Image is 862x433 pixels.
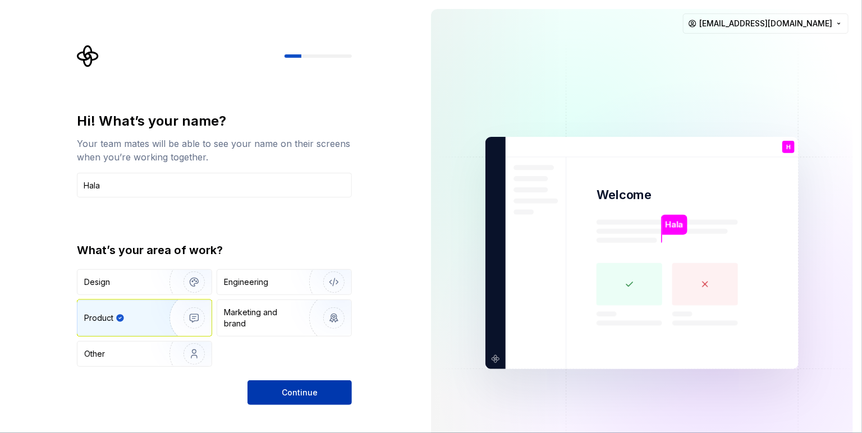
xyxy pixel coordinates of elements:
[77,242,352,258] div: What’s your area of work?
[84,348,105,360] div: Other
[597,187,652,204] p: Welcome
[77,137,352,164] div: Your team mates will be able to see your name on their screens when you’re working together.
[683,13,849,34] button: [EMAIL_ADDRESS][DOMAIN_NAME]
[77,112,352,130] div: Hi! What’s your name?
[699,18,832,29] span: [EMAIL_ADDRESS][DOMAIN_NAME]
[224,307,300,329] div: Marketing and brand
[282,387,318,398] span: Continue
[77,173,352,197] input: Han Solo
[77,45,99,67] svg: Supernova Logo
[665,219,683,231] p: Hala
[247,380,352,405] button: Continue
[786,144,791,150] p: H
[84,312,113,324] div: Product
[224,277,268,288] div: Engineering
[84,277,110,288] div: Design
